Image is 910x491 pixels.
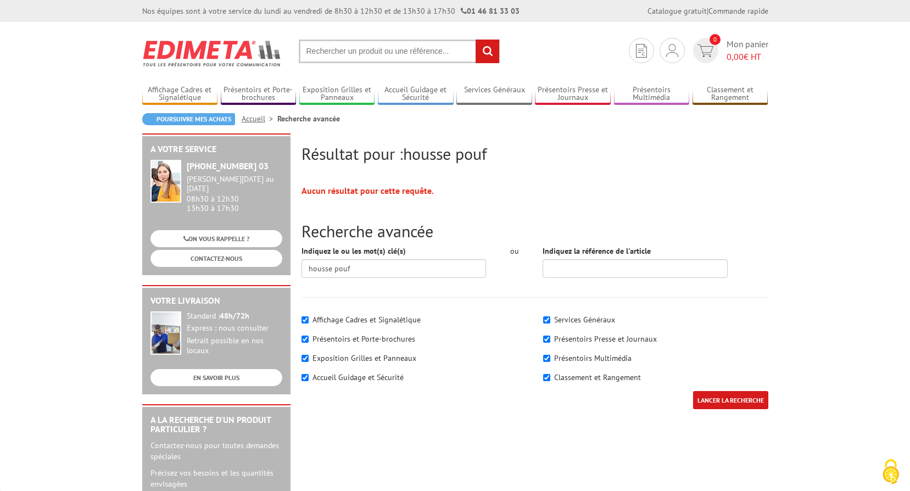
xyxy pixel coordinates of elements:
[647,5,768,16] div: |
[142,113,235,125] a: Poursuivre mes achats
[636,44,647,58] img: devis rapide
[727,38,768,63] span: Mon panier
[277,113,340,124] li: Recherche avancée
[456,85,532,103] a: Services Généraux
[403,143,487,164] span: housse pouf
[302,185,434,196] strong: Aucun résultat pour cette requête.
[554,372,641,382] label: Classement et Rangement
[543,245,651,256] label: Indiquez la référence de l'article
[150,311,181,355] img: widget-livraison.jpg
[220,311,249,321] strong: 48h/72h
[302,355,309,362] input: Exposition Grilles et Panneaux
[242,114,277,124] a: Accueil
[150,296,282,306] h2: Votre livraison
[693,391,768,409] input: LANCER LA RECHERCHE
[554,334,657,344] label: Présentoirs Presse et Journaux
[554,315,615,325] label: Services Généraux
[142,85,218,103] a: Affichage Cadres et Signalétique
[302,144,768,163] h2: Résultat pour :
[312,334,415,344] label: Présentoirs et Porte-brochures
[647,6,707,16] a: Catalogue gratuit
[221,85,297,103] a: Présentoirs et Porte-brochures
[872,454,910,491] button: Cookies (fenêtre modale)
[302,336,309,343] input: Présentoirs et Porte-brochures
[187,336,282,356] div: Retrait possible en nos locaux
[693,85,768,103] a: Classement et Rangement
[150,467,282,489] p: Précisez vos besoins et les quantités envisagées
[312,353,416,363] label: Exposition Grilles et Panneaux
[543,336,550,343] input: Présentoirs Presse et Journaux
[187,175,282,213] div: 08h30 à 12h30 13h30 à 17h30
[697,44,713,57] img: devis rapide
[727,51,768,63] span: € HT
[187,311,282,321] div: Standard :
[543,355,550,362] input: Présentoirs Multimédia
[543,374,550,381] input: Classement et Rangement
[543,316,550,323] input: Services Généraux
[302,374,309,381] input: Accueil Guidage et Sécurité
[554,353,632,363] label: Présentoirs Multimédia
[461,6,520,16] strong: 01 46 81 33 03
[302,222,768,240] h2: Recherche avancée
[150,160,181,203] img: widget-service.jpg
[503,245,526,256] div: ou
[614,85,690,103] a: Présentoirs Multimédia
[727,51,744,62] span: 0,00
[302,316,309,323] input: Affichage Cadres et Signalétique
[378,85,454,103] a: Accueil Guidage et Sécurité
[142,33,282,74] img: Edimeta
[666,44,678,57] img: devis rapide
[187,323,282,333] div: Express : nous consulter
[142,5,520,16] div: Nos équipes sont à votre service du lundi au vendredi de 8h30 à 12h30 et de 13h30 à 17h30
[535,85,611,103] a: Présentoirs Presse et Journaux
[710,34,721,45] span: 0
[690,38,768,63] a: devis rapide 0 Mon panier 0,00€ HT
[877,458,905,486] img: Cookies (fenêtre modale)
[312,372,404,382] label: Accueil Guidage et Sécurité
[150,250,282,267] a: CONTACTEZ-NOUS
[302,245,406,256] label: Indiquez le ou les mot(s) clé(s)
[187,160,269,171] strong: [PHONE_NUMBER] 03
[299,85,375,103] a: Exposition Grilles et Panneaux
[299,40,500,63] input: Rechercher un produit ou une référence...
[150,144,282,154] h2: A votre service
[150,230,282,247] a: ON VOUS RAPPELLE ?
[150,369,282,386] a: EN SAVOIR PLUS
[476,40,499,63] input: rechercher
[150,415,282,434] h2: A la recherche d'un produit particulier ?
[150,440,282,462] p: Contactez-nous pour toutes demandes spéciales
[312,315,421,325] label: Affichage Cadres et Signalétique
[187,175,282,193] div: [PERSON_NAME][DATE] au [DATE]
[708,6,768,16] a: Commande rapide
